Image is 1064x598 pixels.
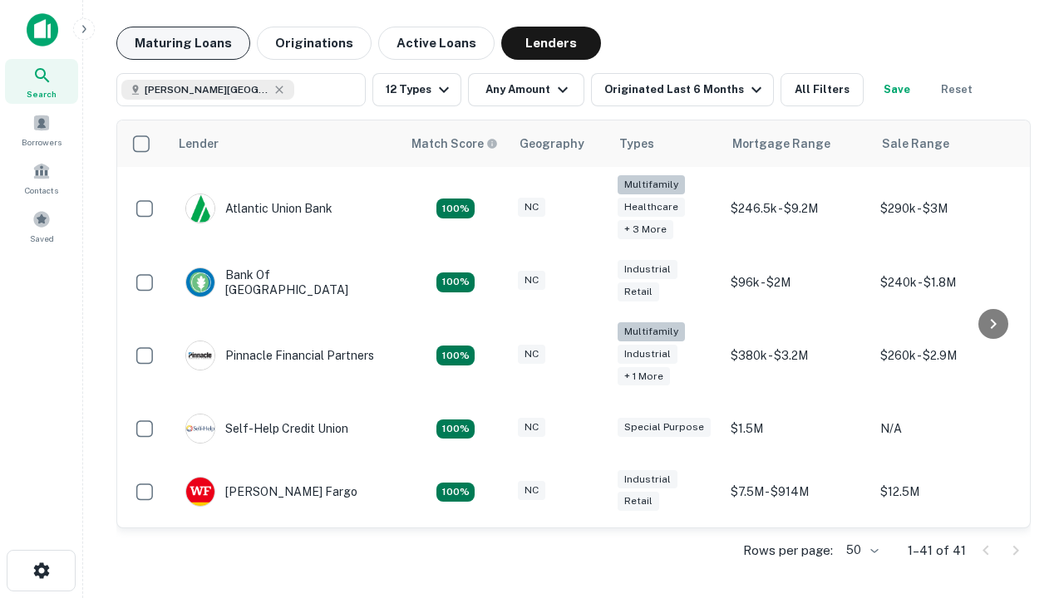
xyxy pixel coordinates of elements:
[722,397,872,460] td: $1.5M
[870,73,924,106] button: Save your search to get updates of matches that match your search criteria.
[257,27,372,60] button: Originations
[5,59,78,104] a: Search
[882,134,949,154] div: Sale Range
[185,341,374,370] div: Pinnacle Financial Partners
[185,267,385,297] div: Bank Of [GEOGRAPHIC_DATA]
[781,73,864,106] button: All Filters
[186,268,214,297] img: picture
[518,418,545,437] div: NC
[743,541,833,561] p: Rows per page:
[722,460,872,523] td: $7.5M - $914M
[722,251,872,314] td: $96k - $2M
[185,477,357,507] div: [PERSON_NAME] Fargo
[436,483,475,502] div: Matching Properties: 15, hasApolloMatch: undefined
[618,282,659,301] div: Retail
[436,199,475,218] div: Matching Properties: 14, hasApolloMatch: undefined
[27,87,57,100] span: Search
[872,167,1022,251] td: $290k - $3M
[186,414,214,443] img: picture
[436,346,475,365] div: Matching Properties: 24, hasApolloMatch: undefined
[872,397,1022,460] td: N/A
[618,470,677,489] div: Industrial
[872,251,1022,314] td: $240k - $1.8M
[185,194,332,223] div: Atlantic Union Bank
[179,134,219,154] div: Lender
[618,367,670,386] div: + 1 more
[618,198,685,217] div: Healthcare
[145,82,269,97] span: [PERSON_NAME][GEOGRAPHIC_DATA], [GEOGRAPHIC_DATA]
[401,120,510,167] th: Capitalize uses an advanced AI algorithm to match your search with the best lender. The match sco...
[186,341,214,370] img: picture
[5,155,78,200] a: Contacts
[518,198,545,217] div: NC
[510,120,609,167] th: Geography
[872,460,1022,523] td: $12.5M
[25,184,58,197] span: Contacts
[518,345,545,364] div: NC
[732,134,830,154] div: Mortgage Range
[22,135,62,149] span: Borrowers
[618,220,673,239] div: + 3 more
[618,322,685,341] div: Multifamily
[609,120,722,167] th: Types
[908,541,966,561] p: 1–41 of 41
[5,107,78,152] a: Borrowers
[436,272,475,292] div: Matching Properties: 15, hasApolloMatch: undefined
[30,232,54,245] span: Saved
[518,481,545,500] div: NC
[930,73,983,106] button: Reset
[618,418,711,437] div: Special Purpose
[378,27,495,60] button: Active Loans
[618,260,677,279] div: Industrial
[436,419,475,439] div: Matching Properties: 11, hasApolloMatch: undefined
[722,314,872,398] td: $380k - $3.2M
[411,135,495,153] h6: Match Score
[518,271,545,290] div: NC
[116,27,250,60] button: Maturing Loans
[411,135,498,153] div: Capitalize uses an advanced AI algorithm to match your search with the best lender. The match sco...
[186,478,214,506] img: picture
[840,538,881,562] div: 50
[501,27,601,60] button: Lenders
[618,345,677,364] div: Industrial
[872,120,1022,167] th: Sale Range
[722,167,872,251] td: $246.5k - $9.2M
[169,120,401,167] th: Lender
[185,414,348,444] div: Self-help Credit Union
[618,175,685,194] div: Multifamily
[372,73,461,106] button: 12 Types
[468,73,584,106] button: Any Amount
[618,492,659,511] div: Retail
[5,203,78,248] a: Saved
[981,412,1064,492] iframe: Chat Widget
[591,73,774,106] button: Originated Last 6 Months
[722,120,872,167] th: Mortgage Range
[27,13,58,47] img: capitalize-icon.png
[520,134,584,154] div: Geography
[872,314,1022,398] td: $260k - $2.9M
[604,80,766,100] div: Originated Last 6 Months
[186,194,214,223] img: picture
[619,134,654,154] div: Types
